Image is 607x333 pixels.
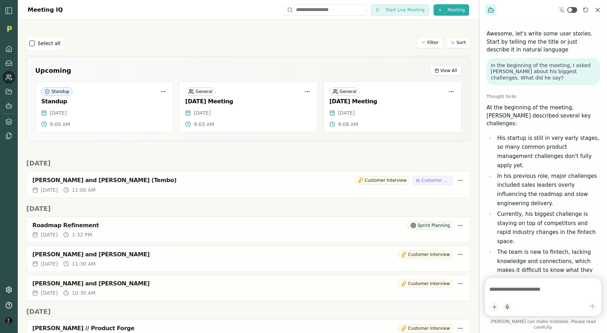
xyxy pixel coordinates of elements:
div: [DATE] Meeting [185,98,311,105]
span: Customer Research [421,178,450,183]
p: At the beginning of the meeting, [PERSON_NAME] described several key challenges: [487,104,600,128]
h1: Meeting IQ [28,6,63,14]
button: View All [430,66,462,76]
button: More options [303,87,312,96]
div: Standup [41,98,167,105]
span: View All [440,68,457,73]
div: Customer Interview [398,250,453,259]
button: Filter [417,37,443,48]
button: Start dictation [502,302,512,312]
button: Close chat [594,6,601,13]
div: Roadmap Refinement [32,222,404,229]
button: Reset conversation [581,6,590,14]
div: Sprint Planning [407,221,453,230]
p: In the beginning of the meeting, I asked [PERSON_NAME] about his biggest challenges. What did he ... [491,62,596,81]
button: More options [447,87,456,96]
li: His startup is still in very early stages, so many common product management challenges don't ful... [495,134,600,170]
button: More options [456,279,464,288]
span: 9:00 AM [50,121,70,128]
button: More options [456,250,464,259]
img: profile [5,317,12,324]
button: Start Live Meeting [371,4,429,16]
span: [DATE] [41,186,58,193]
img: Organization logo [4,23,15,34]
span: [DATE] [41,231,58,238]
a: Roadmap RefinementSprint Planning[DATE]1:32 PM [26,217,471,243]
div: [DATE] Meeting [329,98,456,105]
a: [PERSON_NAME] and [PERSON_NAME]Customer Interview[DATE]11:30 AM [26,246,471,272]
a: [PERSON_NAME] and [PERSON_NAME]Customer Interview[DATE]10:30 AM [26,275,471,301]
div: Customer Interview [398,279,453,288]
button: More options [456,176,464,185]
li: The team is new to fintech, lacking knowledge and connections, which makes it difficult to know w... [495,248,600,284]
span: Meeting [448,7,465,13]
span: [DATE] [338,109,355,116]
span: 11:00 AM [72,186,95,193]
div: [PERSON_NAME] and [PERSON_NAME] [32,251,395,258]
div: Customer Interview [354,176,410,185]
a: [PERSON_NAME] and [PERSON_NAME] (Tembo)Customer InterviewCustomer Research[DATE]11:00 AM [26,171,471,198]
span: [DATE] [41,260,58,267]
button: Send message [587,302,597,312]
img: sidebar [5,6,13,15]
div: [PERSON_NAME] and [PERSON_NAME] (Tembo) [32,177,351,184]
div: Thought for 4 s [487,94,600,99]
button: More options [456,221,464,230]
span: 1:32 PM [72,231,92,238]
span: [PERSON_NAME] can make mistakes. Please read carefully. [485,319,601,330]
span: [DATE] [50,109,66,116]
button: Add content to chat [489,302,499,312]
button: Sort [446,37,471,48]
button: More options [456,324,464,333]
button: Meeting [434,4,469,16]
button: More options [159,87,167,96]
h2: [DATE] [26,158,471,168]
div: Customer Interview [398,324,453,333]
div: Standup [41,87,72,96]
span: 9:03 AM [194,121,214,128]
span: [DATE] [41,289,58,296]
span: Start Live Meeting [386,7,425,13]
span: 11:30 AM [72,260,95,267]
span: 9:08 AM [338,121,359,128]
h2: [DATE] [26,204,471,214]
li: Currently, his biggest challenge is staying on top of competitors and rapid industry changes in t... [495,210,600,246]
button: Help [2,299,15,312]
div: General [185,87,215,96]
span: [DATE] [194,109,210,116]
p: Awesome, let's write some user stories. Start by telling me the title or just describe it in natu... [487,30,600,54]
div: [PERSON_NAME] and [PERSON_NAME] [32,280,395,287]
li: In his previous role, major challenges included sales leaders overly influencing the roadmap and ... [495,172,600,208]
h2: [DATE] [26,307,471,317]
div: General [329,87,360,96]
span: 10:30 AM [72,289,95,296]
h2: Upcoming [35,66,71,76]
label: Select all [38,40,60,47]
div: [PERSON_NAME] // Product Forge [32,325,395,332]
